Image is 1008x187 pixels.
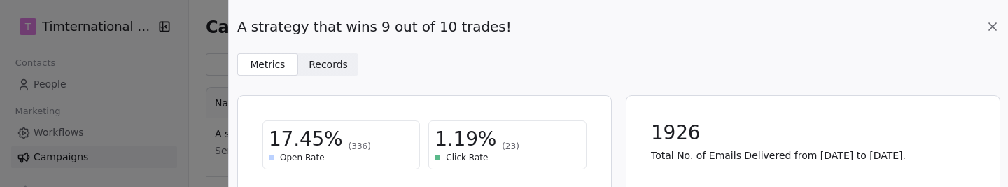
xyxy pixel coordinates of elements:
[280,152,325,163] span: Open Rate
[269,127,343,152] span: 17.45%
[349,141,371,152] span: (336)
[651,120,700,146] span: 1926
[651,148,975,162] p: Total No. of Emails Delivered from [DATE] to [DATE].
[435,127,496,152] span: 1.19%
[446,152,488,163] span: Click Rate
[309,57,348,72] span: Records
[502,141,519,152] span: (23)
[237,17,512,36] span: A strategy that wins 9 out of 10 trades!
